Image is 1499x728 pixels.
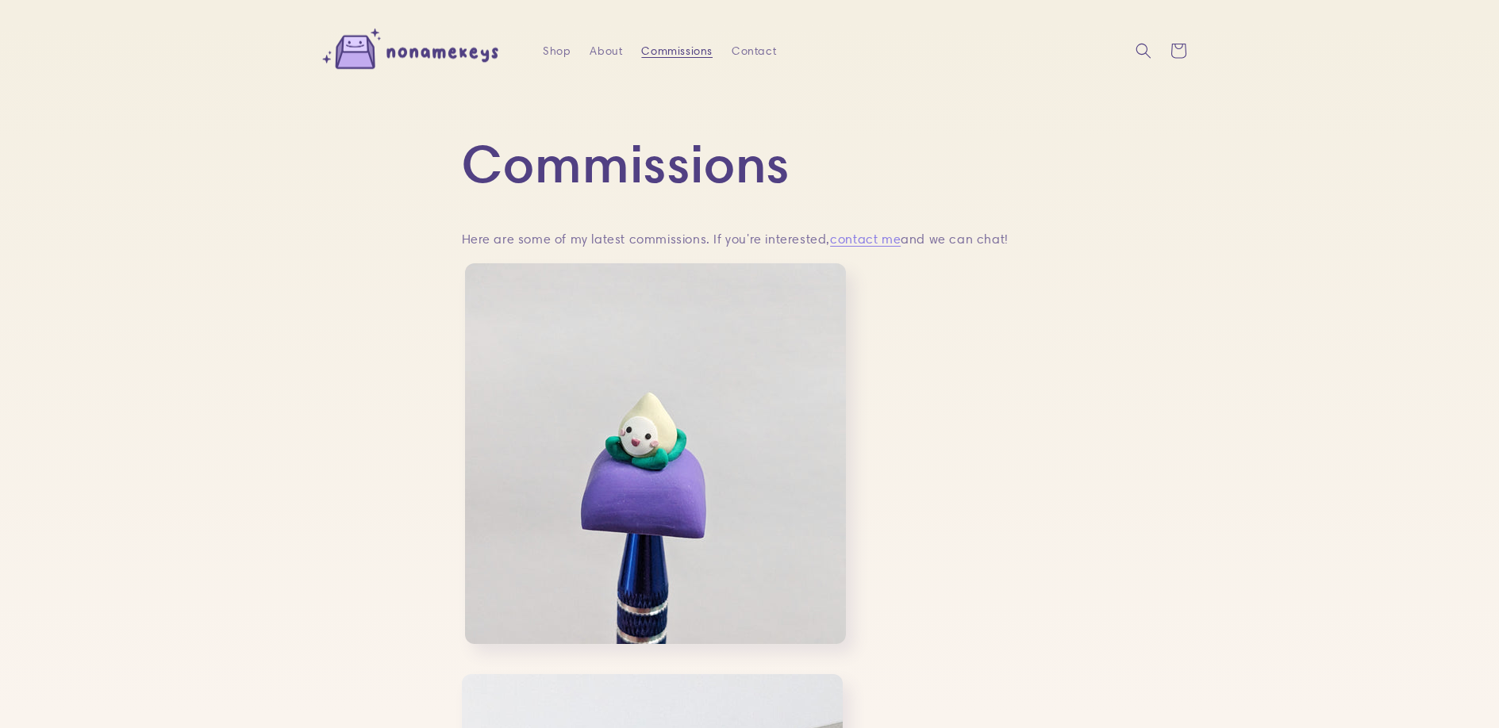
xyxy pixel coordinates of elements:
span: Commissions [641,44,713,58]
a: contact me [830,232,901,247]
img: nonamekeys [313,22,512,80]
a: Commissions [632,34,722,67]
span: Contact [732,44,776,58]
span: About [590,44,622,58]
a: About [580,34,632,67]
p: Here are some of my latest commissions. If you're interested, and we can chat! [462,228,1038,251]
a: Contact [722,34,786,67]
a: Shop [533,34,580,67]
summary: Search [1126,33,1161,68]
span: Shop [543,44,571,58]
h1: Commissions [462,130,1038,196]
